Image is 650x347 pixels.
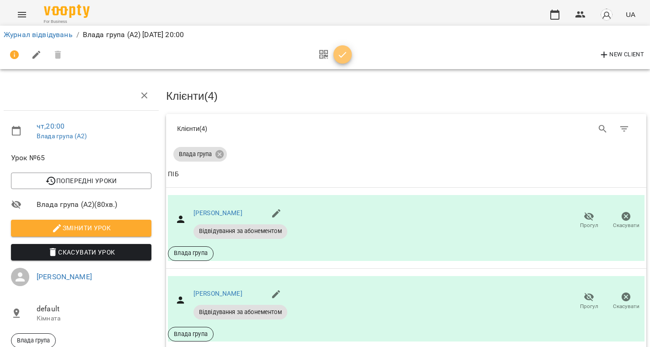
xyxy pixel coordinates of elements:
button: New Client [596,48,646,62]
span: Відвідування за абонементом [193,227,287,235]
p: Влада група (А2) [DATE] 20:00 [83,29,184,40]
span: Урок №65 [11,152,151,163]
button: Фільтр [613,118,635,140]
div: Клієнти ( 4 ) [177,124,399,133]
span: Влада група [11,336,55,345]
button: Скасувати Урок [11,244,151,260]
span: New Client [599,49,644,60]
img: avatar_s.png [600,8,613,21]
span: For Business [44,19,90,25]
a: [PERSON_NAME] [193,209,242,217]
span: Влада група [168,330,213,338]
button: Змінити урок [11,220,151,236]
div: ПІБ [168,169,178,180]
nav: breadcrumb [4,29,646,40]
span: Скасувати [613,222,639,229]
a: Влада група (А2) [37,132,87,140]
li: / [76,29,79,40]
span: Прогул [580,222,598,229]
div: Влада група [173,147,227,162]
span: Скасувати [613,303,639,310]
button: Прогул [570,208,607,233]
span: ПІБ [168,169,645,180]
span: Прогул [580,303,598,310]
button: Скасувати [607,208,645,233]
span: Попередні уроки [18,175,144,186]
span: Влада група (А2) ( 80 хв. ) [37,199,151,210]
a: [PERSON_NAME] [37,272,92,281]
a: Журнал відвідувань [4,30,73,39]
p: Кімната [37,314,151,323]
a: [PERSON_NAME] [193,290,242,297]
button: Прогул [570,288,607,314]
span: default [37,304,151,314]
div: Table Toolbar [166,114,646,143]
button: UA [622,6,639,23]
span: Скасувати Урок [18,247,144,258]
button: Попередні уроки [11,173,151,189]
span: UA [626,10,635,19]
span: Влада група [168,249,213,257]
span: Влада група [173,150,217,158]
button: Скасувати [607,288,645,314]
img: Voopty Logo [44,5,90,18]
a: чт , 20:00 [37,122,64,130]
div: Sort [168,169,178,180]
button: Search [592,118,614,140]
h3: Клієнти ( 4 ) [166,90,646,102]
span: Відвідування за абонементом [193,308,287,316]
button: Menu [11,4,33,26]
span: Змінити урок [18,222,144,233]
